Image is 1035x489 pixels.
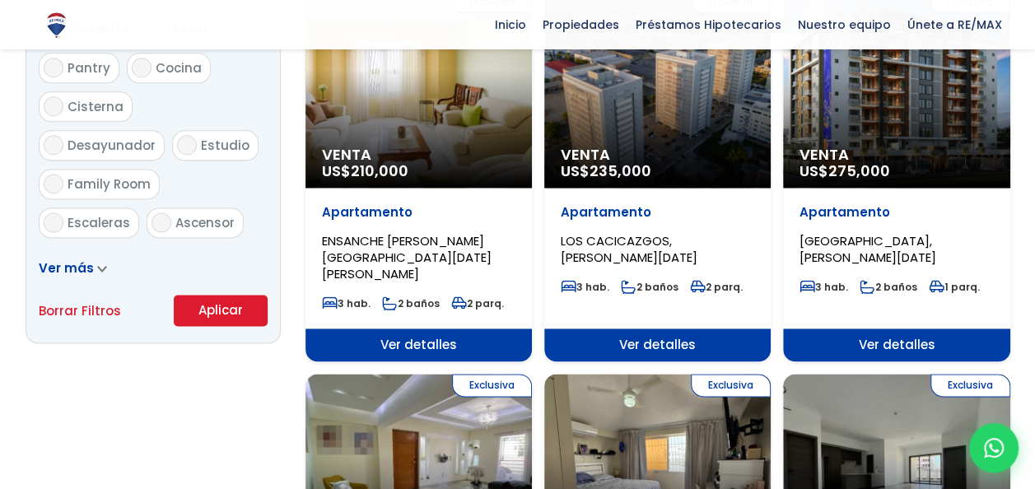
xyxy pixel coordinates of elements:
[561,204,754,221] p: Apartamento
[930,374,1010,397] span: Exclusiva
[590,161,651,181] span: 235,000
[534,12,627,37] span: Propiedades
[561,232,697,266] span: LOS CACICAZGOS, [PERSON_NAME][DATE]
[800,204,993,221] p: Apartamento
[322,232,492,282] span: ENSANCHE [PERSON_NAME][GEOGRAPHIC_DATA][DATE][PERSON_NAME]
[452,374,532,397] span: Exclusiva
[800,161,890,181] span: US$
[175,214,235,231] span: Ascensor
[561,147,754,163] span: Venta
[132,58,152,77] input: Cocina
[800,232,936,266] span: [GEOGRAPHIC_DATA], [PERSON_NAME][DATE]
[800,147,993,163] span: Venta
[44,212,63,232] input: Escaleras
[42,11,71,40] img: Logo de REMAX
[382,296,440,310] span: 2 baños
[44,174,63,193] input: Family Room
[39,259,107,277] a: Ver más
[561,280,609,294] span: 3 hab.
[860,280,917,294] span: 2 baños
[322,296,371,310] span: 3 hab.
[691,374,771,397] span: Exclusiva
[899,12,1010,37] span: Únete a RE/MAX
[783,328,1009,361] span: Ver detalles
[305,328,532,361] span: Ver detalles
[174,295,268,326] button: Aplicar
[627,12,790,37] span: Préstamos Hipotecarios
[68,59,110,77] span: Pantry
[929,280,980,294] span: 1 parq.
[790,12,899,37] span: Nuestro equipo
[68,137,156,154] span: Desayunador
[322,147,515,163] span: Venta
[156,59,202,77] span: Cocina
[351,161,408,181] span: 210,000
[322,161,408,181] span: US$
[690,280,743,294] span: 2 parq.
[201,137,249,154] span: Estudio
[68,214,130,231] span: Escaleras
[44,135,63,155] input: Desayunador
[828,161,890,181] span: 275,000
[68,98,124,115] span: Cisterna
[621,280,678,294] span: 2 baños
[44,58,63,77] input: Pantry
[800,280,848,294] span: 3 hab.
[44,96,63,116] input: Cisterna
[177,135,197,155] input: Estudio
[544,328,771,361] span: Ver detalles
[487,12,534,37] span: Inicio
[322,204,515,221] p: Apartamento
[152,212,171,232] input: Ascensor
[451,296,504,310] span: 2 parq.
[561,161,651,181] span: US$
[68,175,151,193] span: Family Room
[39,300,121,321] a: Borrar Filtros
[39,259,94,277] span: Ver más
